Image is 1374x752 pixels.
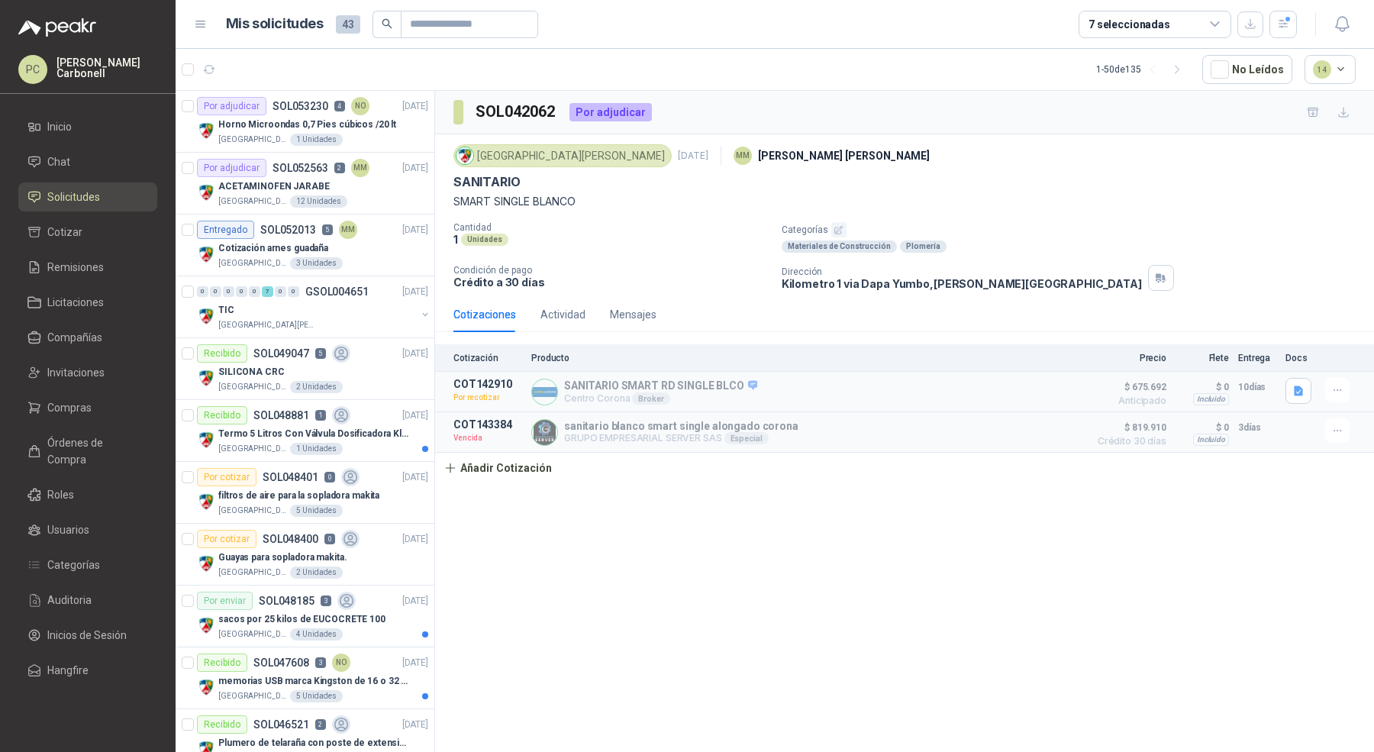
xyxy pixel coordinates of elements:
[402,532,428,547] p: [DATE]
[351,97,369,115] div: NO
[197,554,215,573] img: Company Logo
[197,369,215,387] img: Company Logo
[218,489,379,503] p: filtros de aire para la sopladora makita
[402,470,428,485] p: [DATE]
[197,715,247,734] div: Recibido
[273,101,328,111] p: SOL053230
[290,443,343,455] div: 1 Unidades
[47,399,92,416] span: Compras
[453,265,769,276] p: Condición de pago
[218,690,287,702] p: [GEOGRAPHIC_DATA][PERSON_NAME]
[453,193,1356,210] p: SMART SINGLE BLANCO
[249,286,260,297] div: 0
[47,627,127,644] span: Inicios de Sesión
[531,353,1081,363] p: Producto
[260,224,316,235] p: SOL052013
[290,257,343,269] div: 3 Unidades
[176,400,434,462] a: RecibidoSOL0488811[DATE] Company LogoTermo 5 Litros Con Válvula Dosificadora Klimber[GEOGRAPHIC_D...
[253,410,309,421] p: SOL048881
[218,134,287,146] p: [GEOGRAPHIC_DATA][PERSON_NAME]
[218,319,314,331] p: [GEOGRAPHIC_DATA][PERSON_NAME]
[218,674,408,689] p: memorias USB marca Kingston de 16 o 32 Gb
[197,654,247,672] div: Recibido
[18,112,157,141] a: Inicio
[47,189,100,205] span: Solicitudes
[734,147,752,165] div: MM
[47,434,143,468] span: Órdenes de Compra
[18,288,157,317] a: Licitaciones
[275,286,286,297] div: 0
[453,418,522,431] p: COT143384
[197,406,247,424] div: Recibido
[532,379,557,405] img: Company Logo
[236,286,247,297] div: 0
[197,245,215,263] img: Company Logo
[435,453,560,483] button: Añadir Cotización
[18,218,157,247] a: Cotizar
[290,381,343,393] div: 2 Unidades
[1090,378,1166,396] span: $ 675.692
[334,101,345,111] p: 4
[290,628,343,641] div: 4 Unidades
[290,505,343,517] div: 5 Unidades
[18,550,157,579] a: Categorías
[47,118,72,135] span: Inicio
[218,566,287,579] p: [GEOGRAPHIC_DATA][PERSON_NAME]
[476,100,557,124] h3: SOL042062
[18,18,96,37] img: Logo peakr
[1089,16,1170,33] div: 7 seleccionadas
[218,443,287,455] p: [GEOGRAPHIC_DATA][PERSON_NAME]
[453,306,516,323] div: Cotizaciones
[564,420,798,432] p: sanitario blanco smart single alongado corona
[315,410,326,421] p: 1
[18,480,157,509] a: Roles
[197,468,256,486] div: Por cotizar
[176,215,434,276] a: EntregadoSOL0520135MM[DATE] Company LogoCotización arnes guadaña[GEOGRAPHIC_DATA][PERSON_NAME]3 U...
[218,241,328,256] p: Cotización arnes guadaña
[1090,437,1166,446] span: Crédito 30 días
[453,233,458,246] p: 1
[1090,418,1166,437] span: $ 819.910
[18,656,157,685] a: Hangfire
[632,392,669,405] div: Broker
[218,550,347,565] p: Guayas para sopladora makita.
[176,338,434,400] a: RecibidoSOL0490475[DATE] Company LogoSILICONA CRC[GEOGRAPHIC_DATA][PERSON_NAME]2 Unidades
[453,276,769,289] p: Crédito a 30 días
[259,595,314,606] p: SOL048185
[321,595,331,606] p: 3
[315,348,326,359] p: 5
[176,647,434,709] a: RecibidoSOL0476083NO[DATE] Company Logomemorias USB marca Kingston de 16 o 32 Gb[GEOGRAPHIC_DATA]...
[453,378,522,390] p: COT142910
[540,306,585,323] div: Actividad
[218,427,408,441] p: Termo 5 Litros Con Válvula Dosificadora Klimber
[569,103,652,121] div: Por adjudicar
[461,234,508,246] div: Unidades
[453,390,522,405] p: Por recotizar
[724,432,769,444] div: Especial
[197,121,215,140] img: Company Logo
[453,222,769,233] p: Cantidad
[197,344,247,363] div: Recibido
[1238,353,1276,363] p: Entrega
[47,486,74,503] span: Roles
[18,253,157,282] a: Remisiones
[218,612,385,627] p: sacos por 25 kilos de EUCOCRETE 100
[218,195,287,208] p: [GEOGRAPHIC_DATA][PERSON_NAME]
[197,221,254,239] div: Entregado
[253,657,309,668] p: SOL047608
[1305,55,1356,84] button: 14
[290,195,347,208] div: 12 Unidades
[197,616,215,634] img: Company Logo
[532,420,557,445] img: Company Logo
[290,134,343,146] div: 1 Unidades
[564,432,798,444] p: GRUPO EMPRESARIAL SERVER SAS
[18,55,47,84] div: PC
[453,144,672,167] div: [GEOGRAPHIC_DATA][PERSON_NAME]
[402,594,428,608] p: [DATE]
[210,286,221,297] div: 0
[564,379,757,393] p: SANITARIO SMART RD SINGLE BLCO
[197,492,215,511] img: Company Logo
[197,530,256,548] div: Por cotizar
[18,428,157,474] a: Órdenes de Compra
[456,147,473,164] img: Company Logo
